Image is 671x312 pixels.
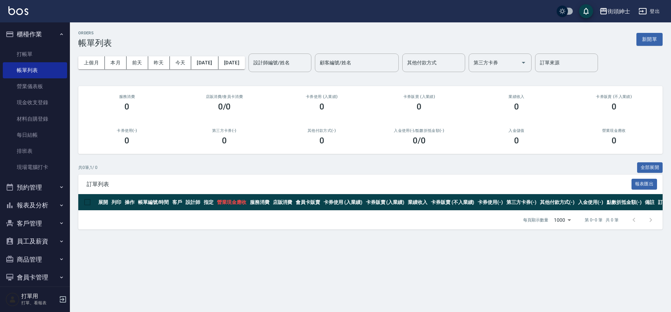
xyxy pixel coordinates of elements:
h3: 帳單列表 [78,38,112,48]
button: [DATE] [191,56,218,69]
button: 紅利點數設定 [3,286,67,305]
th: 展開 [96,194,110,211]
th: 卡券使用 (入業績) [322,194,364,211]
button: 員工及薪資 [3,232,67,250]
button: 前天 [127,56,148,69]
button: save [579,4,593,18]
h3: 0 [612,136,616,146]
h2: 入金儲值 [476,128,557,133]
th: 卡券販賣 (入業績) [364,194,406,211]
h2: 店販消費 /會員卡消費 [184,94,265,99]
button: 會員卡管理 [3,268,67,286]
button: [DATE] [218,56,245,69]
h3: 0 /0 [413,136,426,146]
a: 每日結帳 [3,127,67,143]
p: 第 0–0 筆 共 0 筆 [585,217,619,223]
h2: 營業現金應收 [573,128,654,133]
h2: 業績收入 [476,94,557,99]
button: 本月 [105,56,127,69]
a: 帳單列表 [3,62,67,78]
button: 預約管理 [3,178,67,197]
h2: 其他付款方式(-) [281,128,362,133]
th: 點數折抵金額(-) [605,194,643,211]
th: 卡券使用(-) [476,194,505,211]
span: 訂單列表 [87,181,632,188]
a: 現場電腦打卡 [3,159,67,175]
th: 會員卡販賣 [294,194,322,211]
h5: 打單用 [21,293,57,300]
h3: 0 [417,102,421,112]
th: 列印 [110,194,123,211]
h3: 0 [612,102,616,112]
button: 商品管理 [3,250,67,269]
th: 入金使用(-) [576,194,605,211]
th: 業績收入 [406,194,429,211]
h3: 0 [319,102,324,112]
p: 每頁顯示數量 [523,217,548,223]
h3: 0/0 [218,102,231,112]
a: 新開單 [636,36,663,42]
img: Person [6,292,20,306]
img: Logo [8,6,28,15]
a: 打帳單 [3,46,67,62]
h2: 卡券使用(-) [87,128,167,133]
h2: ORDERS [78,31,112,35]
h2: 入金使用(-) /點數折抵金額(-) [379,128,460,133]
h3: 服務消費 [87,94,167,99]
h3: 0 [124,102,129,112]
button: 全部展開 [637,162,663,173]
button: Open [518,57,529,68]
a: 現金收支登錄 [3,94,67,111]
h3: 0 [222,136,227,146]
h2: 卡券販賣 (不入業績) [573,94,654,99]
th: 服務消費 [248,194,271,211]
h3: 0 [514,102,519,112]
h2: 卡券使用 (入業績) [281,94,362,99]
th: 操作 [123,194,136,211]
th: 帳單編號/時間 [136,194,171,211]
button: 街頭紳士 [597,4,633,19]
button: 今天 [170,56,192,69]
th: 營業現金應收 [215,194,248,211]
p: 共 0 筆, 1 / 0 [78,164,98,171]
th: 其他付款方式(-) [538,194,577,211]
th: 客戶 [171,194,184,211]
th: 備註 [643,194,656,211]
a: 報表匯出 [632,180,657,187]
h3: 0 [124,136,129,146]
th: 第三方卡券(-) [505,194,538,211]
button: 上個月 [78,56,105,69]
h3: 0 [514,136,519,146]
th: 指定 [202,194,215,211]
button: 櫃檯作業 [3,25,67,43]
button: 昨天 [148,56,170,69]
button: 客戶管理 [3,214,67,233]
div: 1000 [551,211,573,229]
th: 店販消費 [271,194,294,211]
button: 報表匯出 [632,179,657,190]
p: 打單、看報表 [21,300,57,306]
h2: 卡券販賣 (入業績) [379,94,460,99]
th: 卡券販賣 (不入業績) [429,194,476,211]
th: 設計師 [184,194,202,211]
button: 報表及分析 [3,196,67,214]
a: 排班表 [3,143,67,159]
h3: 0 [319,136,324,146]
button: 登出 [636,5,663,18]
a: 營業儀表板 [3,78,67,94]
a: 材料自購登錄 [3,111,67,127]
button: 新開單 [636,33,663,46]
div: 街頭紳士 [608,7,630,16]
h2: 第三方卡券(-) [184,128,265,133]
